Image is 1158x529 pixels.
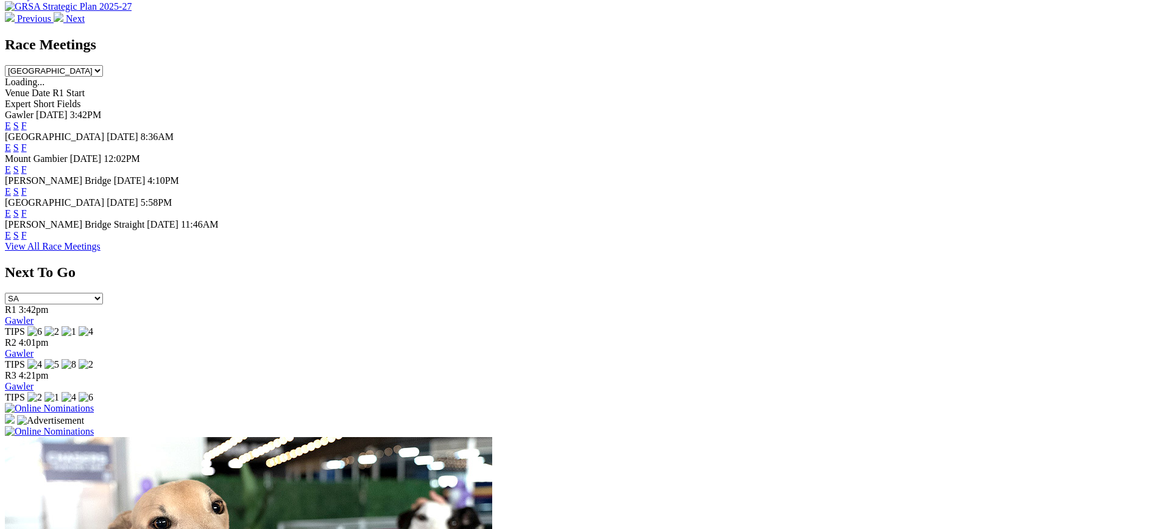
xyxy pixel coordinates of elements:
[141,197,172,208] span: 5:58PM
[13,121,19,131] a: S
[5,403,94,414] img: Online Nominations
[13,186,19,197] a: S
[70,110,102,120] span: 3:42PM
[17,415,84,426] img: Advertisement
[141,131,174,142] span: 8:36AM
[5,414,15,424] img: 15187_Greyhounds_GreysPlayCentral_Resize_SA_WebsiteBanner_300x115_2025.jpg
[54,12,63,22] img: chevron-right-pager-white.svg
[5,121,11,131] a: E
[19,370,49,380] span: 4:21pm
[21,186,27,197] a: F
[36,110,68,120] span: [DATE]
[5,142,11,153] a: E
[5,37,1153,53] h2: Race Meetings
[70,153,102,164] span: [DATE]
[181,219,219,229] span: 11:46AM
[57,99,80,109] span: Fields
[147,219,178,229] span: [DATE]
[32,88,50,98] span: Date
[5,304,16,315] span: R1
[5,153,68,164] span: Mount Gambier
[27,392,42,403] img: 2
[19,304,49,315] span: 3:42pm
[13,164,19,175] a: S
[147,175,179,186] span: 4:10PM
[5,359,25,370] span: TIPS
[27,359,42,370] img: 4
[5,392,25,402] span: TIPS
[5,348,34,359] a: Gawler
[5,230,11,240] a: E
[34,99,55,109] span: Short
[5,315,34,326] a: Gawler
[79,392,93,403] img: 6
[44,359,59,370] img: 5
[66,13,85,24] span: Next
[5,337,16,348] span: R2
[104,153,140,164] span: 12:02PM
[107,131,138,142] span: [DATE]
[5,12,15,22] img: chevron-left-pager-white.svg
[21,208,27,219] a: F
[5,370,16,380] span: R3
[5,381,34,391] a: Gawler
[5,88,29,98] span: Venue
[62,392,76,403] img: 4
[13,230,19,240] a: S
[54,13,85,24] a: Next
[114,175,146,186] span: [DATE]
[79,359,93,370] img: 2
[5,426,94,437] img: Online Nominations
[5,13,54,24] a: Previous
[107,197,138,208] span: [DATE]
[17,13,51,24] span: Previous
[5,131,104,142] span: [GEOGRAPHIC_DATA]
[62,326,76,337] img: 1
[13,208,19,219] a: S
[5,186,11,197] a: E
[5,77,44,87] span: Loading...
[62,359,76,370] img: 8
[13,142,19,153] a: S
[44,392,59,403] img: 1
[5,164,11,175] a: E
[5,208,11,219] a: E
[21,164,27,175] a: F
[5,219,144,229] span: [PERSON_NAME] Bridge Straight
[44,326,59,337] img: 2
[5,99,31,109] span: Expert
[5,264,1153,281] h2: Next To Go
[19,337,49,348] span: 4:01pm
[21,121,27,131] a: F
[79,326,93,337] img: 4
[5,241,101,251] a: View All Race Meetings
[5,110,34,120] span: Gawler
[5,175,111,186] span: [PERSON_NAME] Bridge
[27,326,42,337] img: 6
[52,88,85,98] span: R1 Start
[5,326,25,337] span: TIPS
[5,1,132,12] img: GRSA Strategic Plan 2025-27
[21,230,27,240] a: F
[5,197,104,208] span: [GEOGRAPHIC_DATA]
[21,142,27,153] a: F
